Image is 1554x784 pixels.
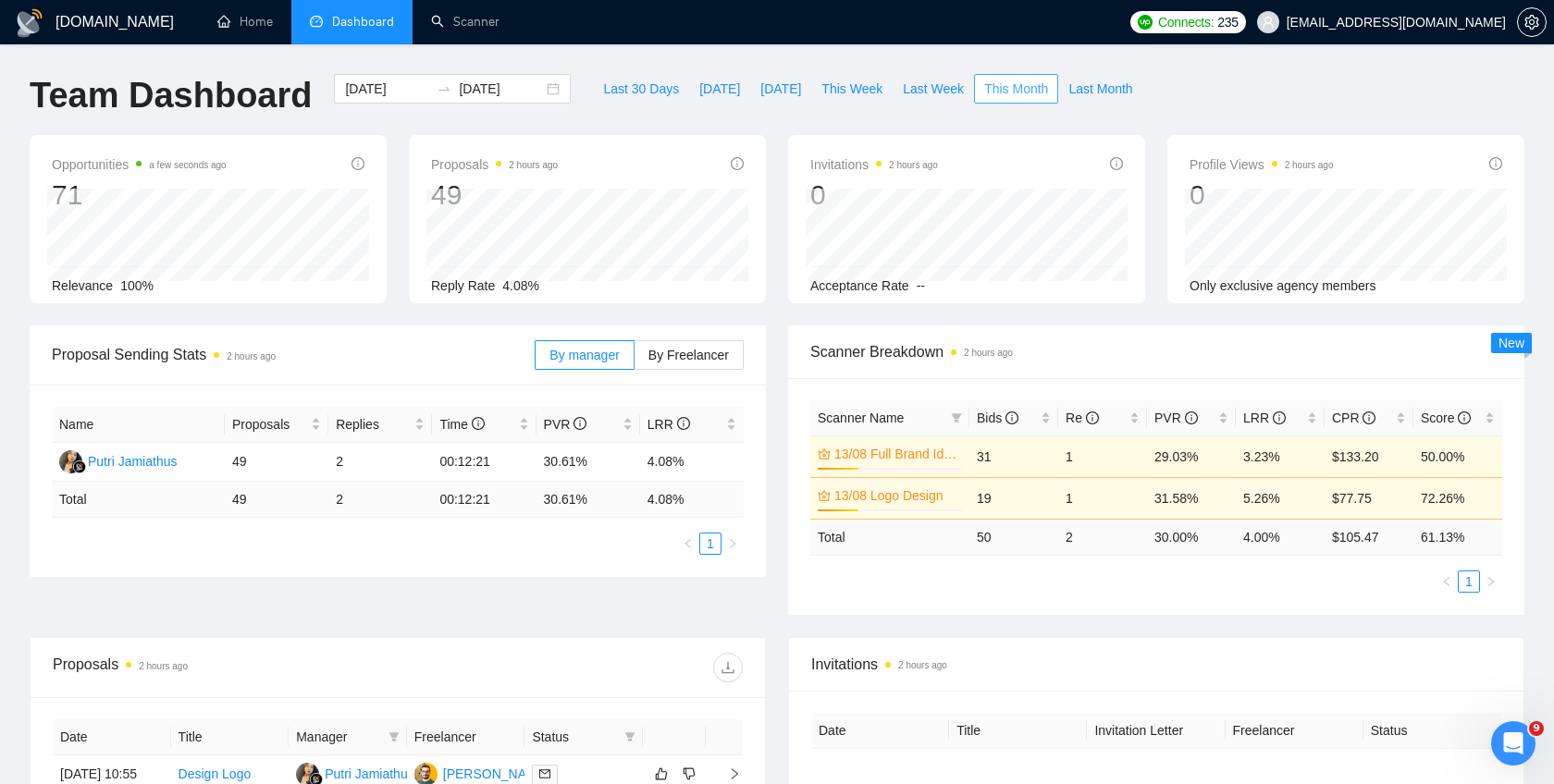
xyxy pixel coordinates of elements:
[225,443,328,482] td: 49
[713,767,741,780] span: right
[1325,477,1413,519] td: $77.75
[1236,435,1325,477] td: 3.23%
[1273,411,1286,424] span: info-circle
[640,482,744,518] td: 4.08 %
[549,348,619,362] span: By manager
[1413,435,1502,477] td: 50.00%
[1185,411,1198,424] span: info-circle
[217,14,273,30] a: homeHome
[296,766,413,780] a: PJPutri Jamiathus
[1087,713,1225,749] th: Invitation Letter
[1517,15,1547,30] a: setting
[811,713,949,749] th: Date
[811,74,893,104] button: This Week
[821,79,882,99] span: This Week
[414,766,549,780] a: KA[PERSON_NAME]
[834,444,958,464] a: 13/08 Full Brand Identity
[30,74,312,117] h1: Team Dashboard
[818,410,904,425] span: Scanner Name
[1262,16,1275,29] span: user
[593,74,689,104] button: Last 30 Days
[1236,477,1325,519] td: 5.26%
[721,533,744,555] li: Next Page
[539,768,550,779] span: mail
[683,538,694,549] span: left
[437,81,451,96] span: swap-right
[810,278,909,293] span: Acceptance Rate
[573,417,586,430] span: info-circle
[1147,477,1236,519] td: 31.58%
[1529,721,1544,736] span: 9
[760,79,801,99] span: [DATE]
[1436,570,1458,593] li: Previous Page
[713,653,743,682] button: download
[689,74,750,104] button: [DATE]
[951,412,962,423] span: filter
[345,79,429,99] input: Start date
[52,343,535,366] span: Proposal Sending Stats
[977,410,1018,425] span: Bids
[699,79,740,99] span: [DATE]
[1217,12,1238,32] span: 235
[472,417,485,430] span: info-circle
[677,533,699,555] button: left
[232,414,307,435] span: Proposals
[332,14,394,30] span: Dashboard
[1236,519,1325,555] td: 4.00 %
[1066,410,1099,425] span: Re
[1086,411,1099,424] span: info-circle
[437,81,451,96] span: to
[120,278,154,293] span: 100%
[1138,15,1153,30] img: upwork-logo.png
[677,417,690,430] span: info-circle
[1110,157,1123,170] span: info-circle
[889,160,938,170] time: 2 hours ago
[1005,411,1018,424] span: info-circle
[310,15,323,28] span: dashboard
[139,661,188,671] time: 2 hours ago
[432,443,536,482] td: 00:12:21
[52,278,113,293] span: Relevance
[1147,519,1236,555] td: 30.00 %
[903,79,964,99] span: Last Week
[947,404,966,432] span: filter
[603,79,679,99] span: Last 30 Days
[640,443,744,482] td: 4.08%
[683,766,696,781] span: dislike
[52,153,227,176] span: Opportunities
[721,533,744,555] button: right
[969,435,1058,477] td: 31
[52,407,225,443] th: Name
[1363,713,1501,749] th: Status
[811,653,1501,676] span: Invitations
[893,74,974,104] button: Last Week
[648,348,729,362] span: By Freelancer
[1332,410,1375,425] span: CPR
[1190,178,1334,213] div: 0
[818,489,831,502] span: crown
[431,14,499,30] a: searchScanner
[677,533,699,555] li: Previous Page
[73,460,86,473] img: gigradar-bm.png
[834,485,958,506] a: 13/08 Logo Design
[731,157,744,170] span: info-circle
[810,178,938,213] div: 0
[898,660,947,670] time: 2 hours ago
[1325,435,1413,477] td: $133.20
[432,482,536,518] td: 00:12:21
[53,653,398,682] div: Proposals
[532,727,617,747] span: Status
[974,74,1058,104] button: This Month
[336,414,411,435] span: Replies
[1459,571,1479,592] a: 1
[1518,15,1546,30] span: setting
[1058,74,1142,104] button: Last Month
[59,453,177,468] a: PJPutri Jamiathus
[1421,410,1471,425] span: Score
[149,160,226,170] time: a few seconds ago
[949,713,1087,749] th: Title
[1491,721,1535,766] iframe: Intercom live chat
[459,79,543,99] input: End date
[1480,570,1502,593] button: right
[296,727,381,747] span: Manager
